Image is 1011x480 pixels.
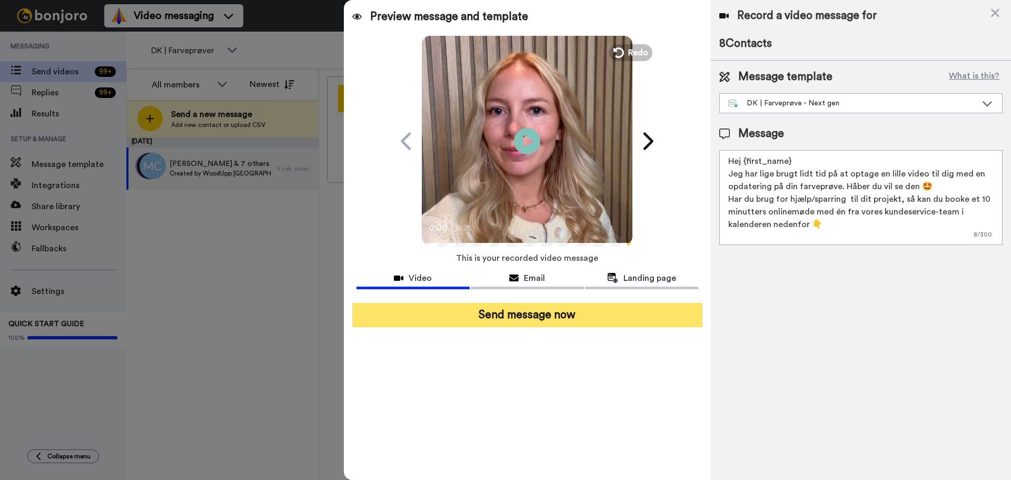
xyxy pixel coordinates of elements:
button: What is this? [946,69,1003,85]
div: DK | Farveprøve - Next gen [728,98,977,109]
span: Video [409,272,432,285]
button: Send message now [352,303,702,327]
span: Email [524,272,545,285]
span: 0:21 [455,222,474,234]
span: / [450,222,453,234]
span: Message template [738,69,832,85]
textarea: Hej {first_name} Jeg har lige brugt lidt tid på at optage en lille video til dig med en opdaterin... [719,150,1003,245]
img: nextgen-template.svg [728,100,738,108]
span: Message [738,126,784,142]
span: This is your recorded video message [456,247,598,270]
span: 0:00 [429,222,448,234]
span: Landing page [623,272,676,285]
